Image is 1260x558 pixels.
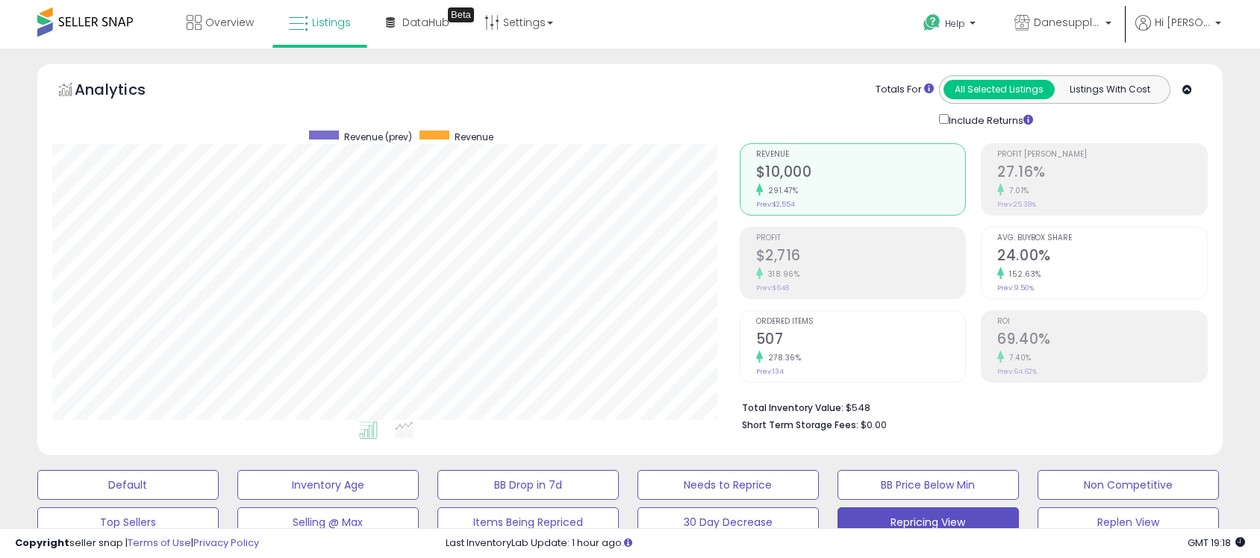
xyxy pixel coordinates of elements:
[838,507,1019,537] button: Repricing View
[1038,507,1219,537] button: Replen View
[742,398,1197,416] li: $548
[637,507,819,537] button: 30 Day Decrease
[944,80,1055,99] button: All Selected Listings
[756,330,966,351] h2: 507
[997,283,1034,292] small: Prev: 9.50%
[997,318,1207,326] span: ROI
[763,269,800,280] small: 318.96%
[756,367,784,376] small: Prev: 134
[838,470,1019,500] button: BB Price Below Min
[861,418,887,432] span: $0.00
[756,318,966,326] span: Ordered Items
[945,17,965,30] span: Help
[193,536,259,550] a: Privacy Policy
[742,418,858,431] b: Short Term Storage Fees:
[1038,470,1219,500] button: Non Competitive
[437,470,619,500] button: BB Drop in 7d
[37,470,219,500] button: Default
[205,15,254,30] span: Overview
[928,111,1051,128] div: Include Returns
[756,234,966,242] span: Profit
[312,15,351,30] span: Listings
[756,247,966,267] h2: $2,716
[876,83,934,97] div: Totals For
[446,536,1245,551] div: Last InventoryLab Update: 1 hour ago.
[756,163,966,184] h2: $10,000
[997,330,1207,351] h2: 69.40%
[997,163,1207,184] h2: 27.16%
[637,470,819,500] button: Needs to Reprice
[1135,15,1221,48] a: Hi [PERSON_NAME]
[1004,269,1041,280] small: 152.63%
[763,352,802,363] small: 278.36%
[756,151,966,159] span: Revenue
[128,536,191,550] a: Terms of Use
[911,2,991,48] a: Help
[997,247,1207,267] h2: 24.00%
[923,13,941,32] i: Get Help
[237,470,419,500] button: Inventory Age
[448,7,474,22] div: Tooltip anchor
[1188,536,1245,550] span: 2025-09-11 19:18 GMT
[15,536,259,551] div: seller snap | |
[997,234,1207,242] span: Avg. Buybox Share
[1034,15,1101,30] span: Danesupplyco
[75,79,175,104] h5: Analytics
[1054,80,1165,99] button: Listings With Cost
[344,131,412,143] span: Revenue (prev)
[1004,185,1029,196] small: 7.01%
[756,283,789,292] small: Prev: $648
[237,507,419,537] button: Selling @ Max
[997,200,1036,209] small: Prev: 25.38%
[742,401,843,414] b: Total Inventory Value:
[756,200,795,209] small: Prev: $2,554
[1155,15,1211,30] span: Hi [PERSON_NAME]
[37,507,219,537] button: Top Sellers
[455,131,493,143] span: Revenue
[15,536,69,550] strong: Copyright
[437,507,619,537] button: Items Being Repriced
[997,367,1037,376] small: Prev: 64.62%
[763,185,799,196] small: 291.47%
[402,15,449,30] span: DataHub
[997,151,1207,159] span: Profit [PERSON_NAME]
[1004,352,1032,363] small: 7.40%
